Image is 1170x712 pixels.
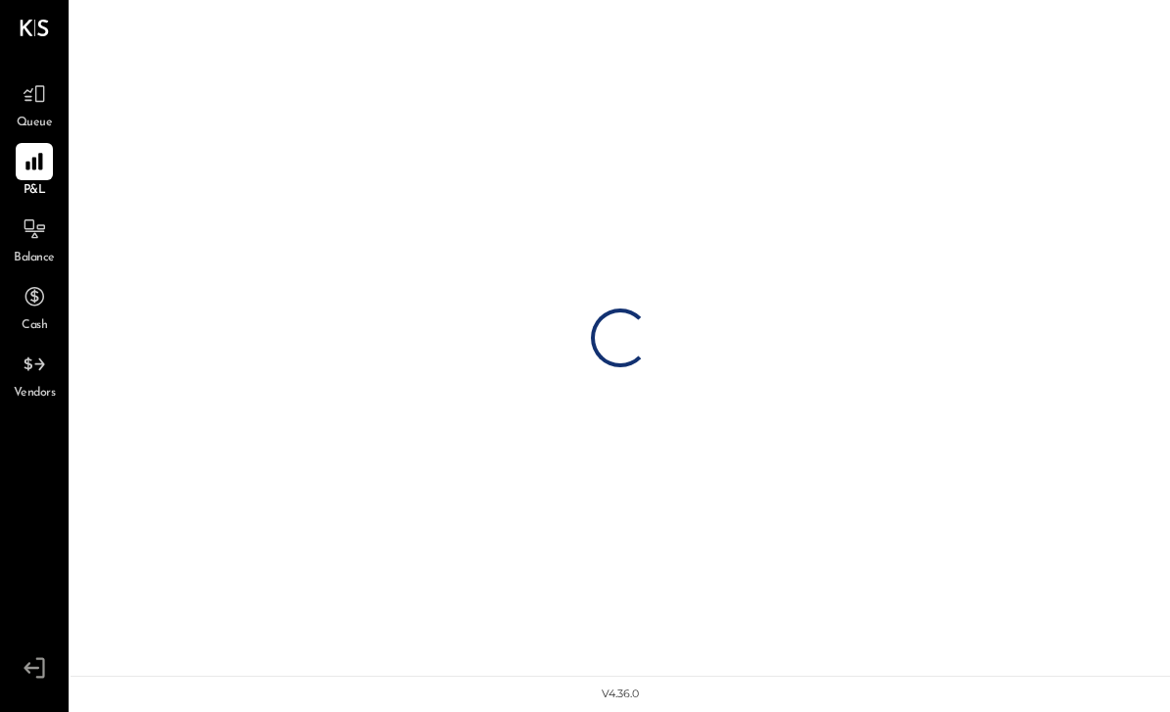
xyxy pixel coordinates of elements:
a: Vendors [1,346,68,403]
span: Balance [14,250,55,267]
a: P&L [1,143,68,200]
a: Balance [1,211,68,267]
a: Queue [1,75,68,132]
div: v 4.36.0 [602,687,639,702]
span: Vendors [14,385,56,403]
span: P&L [24,182,46,200]
span: Cash [22,317,47,335]
a: Cash [1,278,68,335]
span: Queue [17,115,53,132]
